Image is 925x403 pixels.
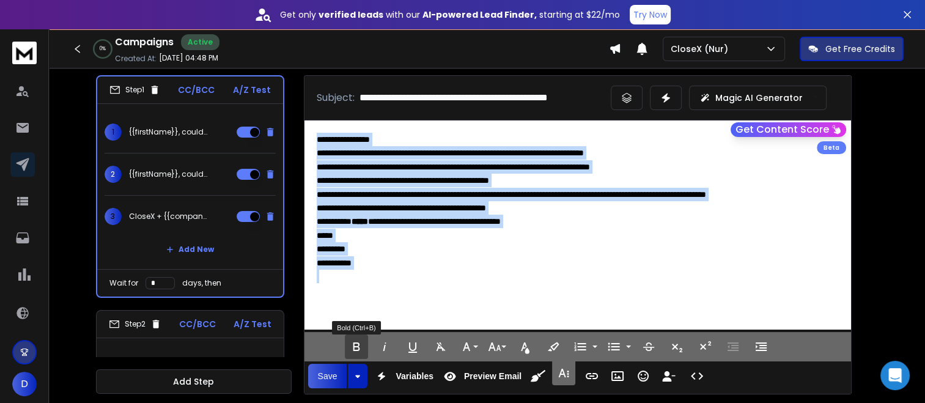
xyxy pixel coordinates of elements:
[370,364,436,388] button: Variables
[606,364,629,388] button: Insert Image (Ctrl+P)
[115,54,157,64] p: Created At:
[109,278,138,288] p: Wait for
[750,335,773,359] button: Increase Indent (Ctrl+])
[632,364,655,388] button: Emoticons
[514,335,537,359] button: Text Color
[178,84,215,96] p: CC/BCC
[317,91,355,105] p: Subject:
[817,141,846,154] div: Beta
[630,5,671,24] button: Try Now
[332,321,380,335] div: Bold (Ctrl+B)
[590,335,600,359] button: Ordered List
[280,9,620,21] p: Get only with our starting at $22/mo
[12,372,37,396] button: D
[182,278,221,288] p: days, then
[721,335,745,359] button: Decrease Indent (Ctrl+[)
[393,371,436,382] span: Variables
[129,127,207,137] p: {{firstName}}, could {{companyName}} handle 5–10 more clients?
[319,9,383,21] strong: verified leads
[115,35,174,50] h1: Campaigns
[633,9,667,21] p: Try Now
[422,9,537,21] strong: AI-powered Lead Finder,
[429,335,452,359] button: Clear Formatting
[401,335,424,359] button: Underline (Ctrl+U)
[438,364,524,388] button: Preview Email
[234,318,271,330] p: A/Z Test
[542,335,565,359] button: Background Color
[693,335,717,359] button: Superscript
[12,42,37,64] img: logo
[624,335,633,359] button: Unordered List
[157,237,224,262] button: Add New
[462,371,524,382] span: Preview Email
[457,335,481,359] button: Font Family
[105,208,122,225] span: 3
[671,43,733,55] p: CloseX (Nur)
[665,335,688,359] button: Subscript
[129,212,207,221] p: CloseX + {{companyName}} = more clients
[602,335,625,359] button: Unordered List
[105,166,122,183] span: 2
[685,364,709,388] button: Code View
[109,84,160,95] div: Step 1
[715,92,803,104] p: Magic AI Generator
[637,335,660,359] button: Strikethrough (Ctrl+S)
[129,169,207,179] p: {{firstName}}, could this work for {{companyName}}?
[159,53,218,63] p: [DATE] 04:48 PM
[308,364,347,388] button: Save
[181,34,219,50] div: Active
[96,369,292,394] button: Add Step
[825,43,895,55] p: Get Free Credits
[179,318,216,330] p: CC/BCC
[731,122,846,137] button: Get Content Score
[689,86,827,110] button: Magic AI Generator
[569,335,592,359] button: Ordered List
[233,84,271,96] p: A/Z Test
[880,361,910,390] div: Open Intercom Messenger
[100,45,106,53] p: 0 %
[105,124,122,141] span: 1
[96,75,284,298] li: Step1CC/BCCA/Z Test1{{firstName}}, could {{companyName}} handle 5–10 more clients?2{{firstName}},...
[657,364,680,388] button: Insert Unsubscribe Link
[580,364,603,388] button: Insert Link (Ctrl+K)
[109,319,161,330] div: Step 2
[800,37,904,61] button: Get Free Credits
